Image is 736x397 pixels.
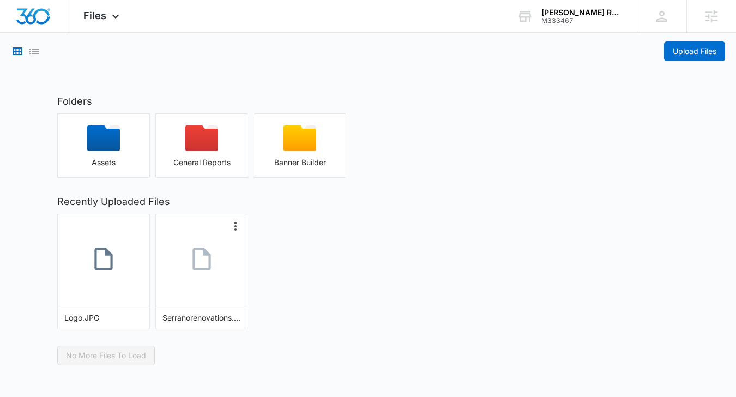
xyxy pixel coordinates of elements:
[254,113,346,178] button: Banner Builder
[83,10,106,21] span: Files
[673,45,716,57] span: Upload Files
[156,158,248,167] div: General Reports
[541,8,621,17] div: account name
[57,346,155,365] button: No More Files To Load
[57,113,150,178] button: Assets
[229,220,242,233] button: More Options
[29,63,38,72] img: tab_domain_overview_orange.svg
[17,17,26,26] img: logo_orange.svg
[11,45,24,58] button: Grid View
[108,63,117,72] img: tab_keywords_by_traffic_grey.svg
[254,158,346,167] div: Banner Builder
[57,94,679,109] h2: Folders
[162,312,241,323] div: Serranorenovations.comadmin.pdf
[57,194,679,209] h2: Recently Uploaded Files
[58,158,149,167] div: Assets
[17,28,26,37] img: website_grey.svg
[155,113,248,178] button: General Reports
[64,312,143,323] div: Logo.JPG
[28,28,120,37] div: Domain: [DOMAIN_NAME]
[31,17,53,26] div: v 4.0.25
[664,41,725,61] button: Upload Files
[541,17,621,25] div: account id
[28,45,41,58] button: List View
[120,64,184,71] div: Keywords by Traffic
[41,64,98,71] div: Domain Overview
